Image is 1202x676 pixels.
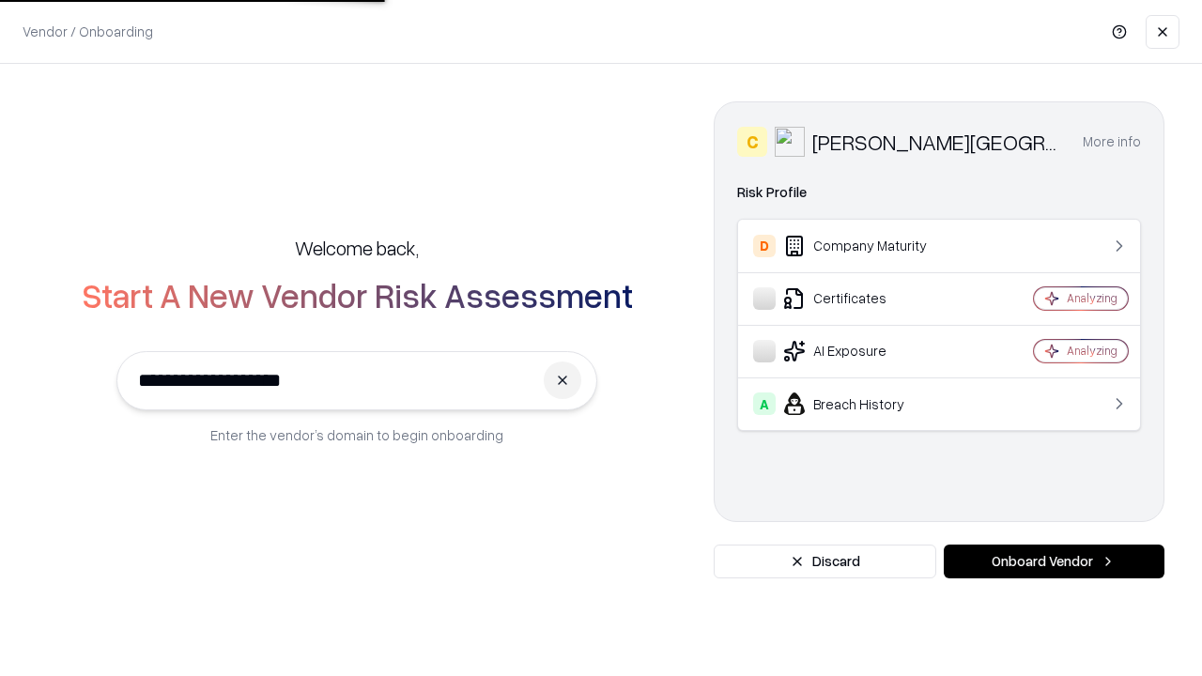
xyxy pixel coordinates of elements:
[1067,343,1117,359] div: Analyzing
[753,392,978,415] div: Breach History
[210,425,503,445] p: Enter the vendor’s domain to begin onboarding
[775,127,805,157] img: Reichman University
[295,235,419,261] h5: Welcome back,
[753,340,978,362] div: AI Exposure
[753,235,978,257] div: Company Maturity
[1083,125,1141,159] button: More info
[737,181,1141,204] div: Risk Profile
[1067,290,1117,306] div: Analyzing
[944,545,1164,578] button: Onboard Vendor
[812,127,1060,157] div: [PERSON_NAME][GEOGRAPHIC_DATA]
[23,22,153,41] p: Vendor / Onboarding
[753,235,776,257] div: D
[714,545,936,578] button: Discard
[737,127,767,157] div: C
[753,287,978,310] div: Certificates
[753,392,776,415] div: A
[82,276,633,314] h2: Start A New Vendor Risk Assessment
